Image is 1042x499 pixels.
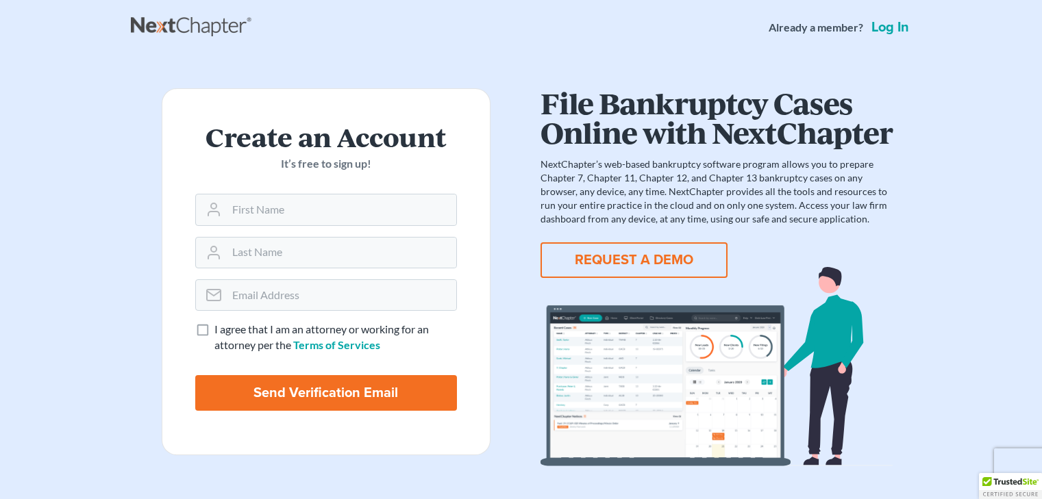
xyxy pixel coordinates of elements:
a: Log in [869,21,912,34]
div: TrustedSite Certified [979,473,1042,499]
h1: File Bankruptcy Cases Online with NextChapter [541,88,893,146]
input: First Name [227,194,456,225]
img: dashboard-867a026336fddd4d87f0941869007d5e2a59e2bc3a7d80a2916e9f42c0117099.svg [541,267,893,466]
span: I agree that I am an attorney or working for an attorney per the [214,322,429,351]
input: Send Verification Email [195,375,457,411]
a: Terms of Services [293,338,380,351]
h2: Create an Account [195,122,457,151]
input: Email Address [227,280,456,310]
strong: Already a member? [769,20,863,36]
p: It’s free to sign up! [195,156,457,172]
button: REQUEST A DEMO [541,242,728,278]
input: Last Name [227,238,456,268]
p: NextChapter’s web-based bankruptcy software program allows you to prepare Chapter 7, Chapter 11, ... [541,157,893,226]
